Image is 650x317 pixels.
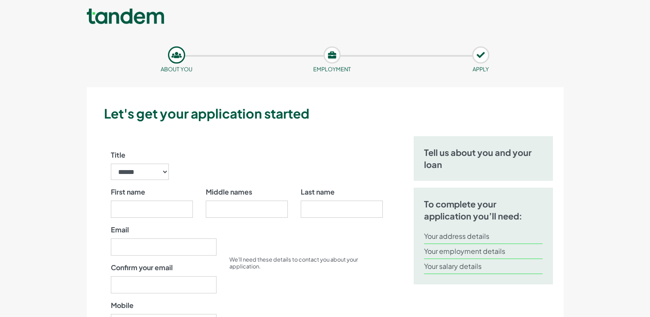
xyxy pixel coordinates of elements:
label: Email [111,225,129,235]
label: Last name [301,187,335,197]
label: Mobile [111,300,134,311]
h5: Tell us about you and your loan [424,146,543,171]
h5: To complete your application you’ll need: [424,198,543,222]
small: About you [161,66,192,73]
li: Your salary details [424,259,543,274]
label: Middle names [206,187,252,197]
h3: Let's get your application started [104,104,560,122]
li: Your address details [424,229,543,244]
label: Title [111,150,125,160]
small: Employment [313,66,351,73]
small: APPLY [473,66,489,73]
label: First name [111,187,145,197]
small: We’ll need these details to contact you about your application. [229,256,358,270]
li: Your employment details [424,244,543,259]
label: Confirm your email [111,262,173,273]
